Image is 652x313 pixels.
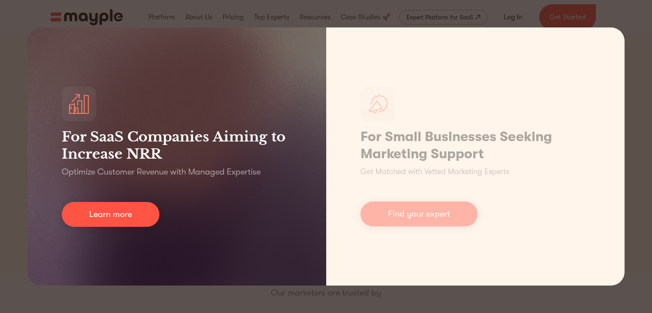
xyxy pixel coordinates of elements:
a: Find your expert [361,202,478,226]
a: Learn more [62,202,159,227]
h3: For SaaS Companies Aiming to Increase NRR [62,128,292,163]
p: Get Matched with Vetted Marketing Experts [361,166,509,178]
p: Optimize Customer Revenue with Managed Expertise [62,166,261,178]
h1: For Small Businesses Seeking Marketing Support [361,128,591,163]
